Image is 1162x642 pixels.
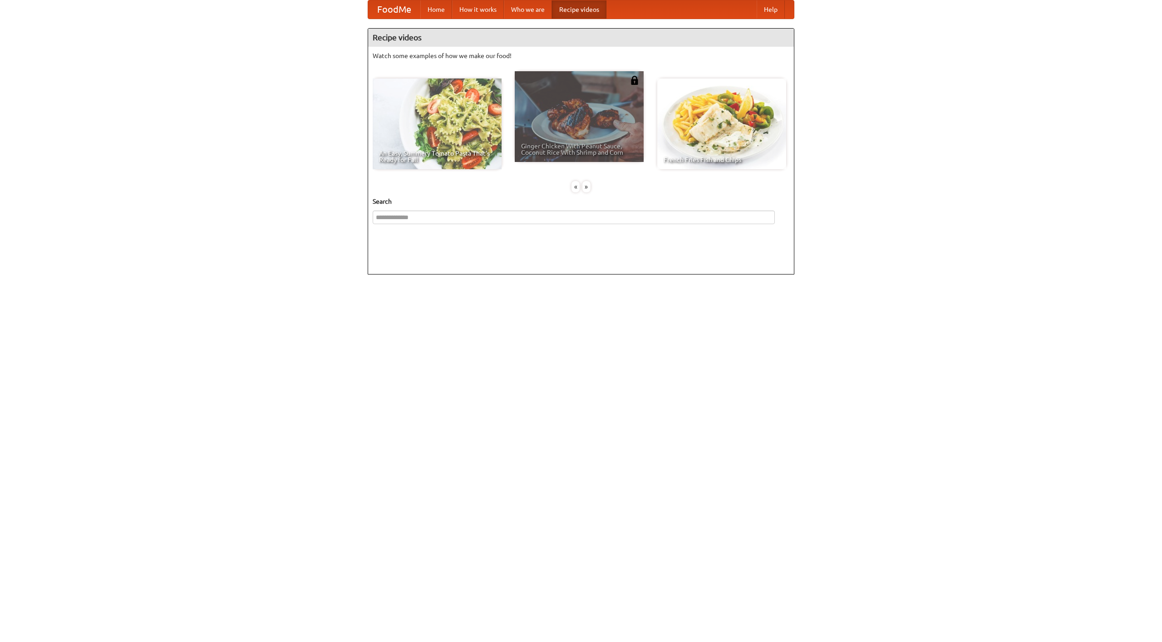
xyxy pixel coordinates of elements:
[552,0,606,19] a: Recipe videos
[757,0,785,19] a: Help
[630,76,639,85] img: 483408.png
[664,157,780,163] span: French Fries Fish and Chips
[420,0,452,19] a: Home
[571,181,580,192] div: «
[657,78,786,169] a: French Fries Fish and Chips
[373,51,789,60] p: Watch some examples of how we make our food!
[504,0,552,19] a: Who we are
[373,197,789,206] h5: Search
[373,78,502,169] a: An Easy, Summery Tomato Pasta That's Ready for Fall
[452,0,504,19] a: How it works
[379,150,495,163] span: An Easy, Summery Tomato Pasta That's Ready for Fall
[368,0,420,19] a: FoodMe
[582,181,591,192] div: »
[368,29,794,47] h4: Recipe videos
